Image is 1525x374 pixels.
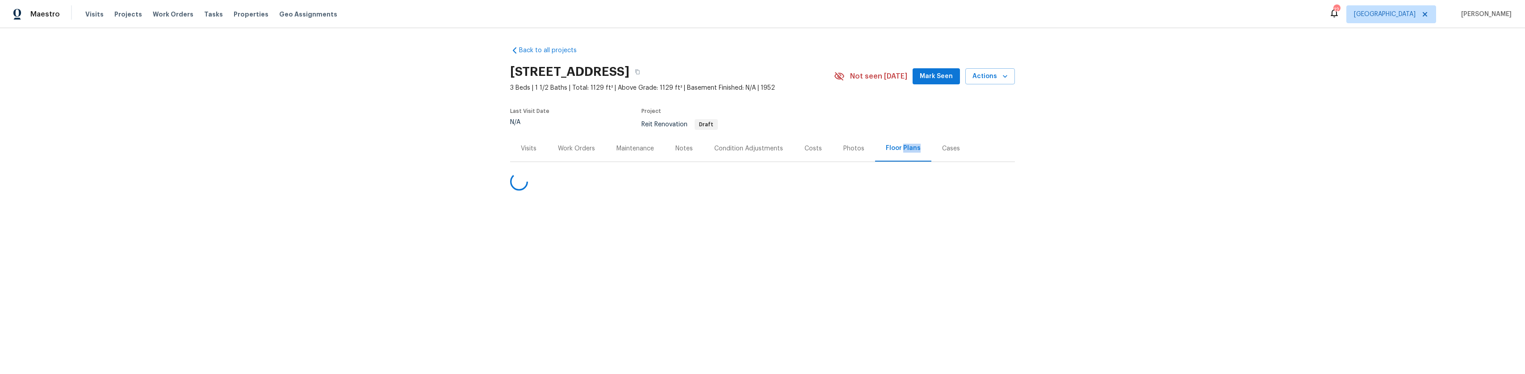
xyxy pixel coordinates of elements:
[521,144,536,153] div: Visits
[85,10,104,19] span: Visits
[972,71,1008,82] span: Actions
[695,122,717,127] span: Draft
[510,83,834,92] span: 3 Beds | 1 1/2 Baths | Total: 1129 ft² | Above Grade: 1129 ft² | Basement Finished: N/A | 1952
[913,68,960,85] button: Mark Seen
[1458,10,1512,19] span: [PERSON_NAME]
[629,64,645,80] button: Copy Address
[558,144,595,153] div: Work Orders
[675,144,693,153] div: Notes
[843,144,864,153] div: Photos
[1354,10,1416,19] span: [GEOGRAPHIC_DATA]
[714,144,783,153] div: Condition Adjustments
[920,71,953,82] span: Mark Seen
[886,144,921,153] div: Floor Plans
[965,68,1015,85] button: Actions
[114,10,142,19] span: Projects
[641,108,661,114] span: Project
[234,10,268,19] span: Properties
[204,11,223,17] span: Tasks
[510,46,596,55] a: Back to all projects
[510,67,629,76] h2: [STREET_ADDRESS]
[153,10,193,19] span: Work Orders
[510,119,549,125] div: N/A
[279,10,337,19] span: Geo Assignments
[804,144,822,153] div: Costs
[850,72,907,81] span: Not seen [DATE]
[641,121,718,128] span: Reit Renovation
[942,144,960,153] div: Cases
[616,144,654,153] div: Maintenance
[1333,5,1340,14] div: 12
[510,108,549,114] span: Last Visit Date
[30,10,60,19] span: Maestro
